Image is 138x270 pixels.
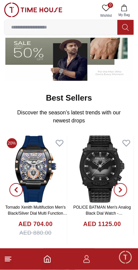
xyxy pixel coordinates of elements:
[114,3,134,20] button: My Bag
[118,250,133,265] div: Chat Widget
[98,3,114,20] a: 0Wishlist
[9,109,129,125] p: Discover the season’s latest trends with our newest drops
[116,13,133,18] span: My Bag
[83,220,121,229] h4: AED 1125.00
[18,220,53,229] h4: AED 704.00
[74,205,131,222] a: POLICE BATMAN Men's Analog Black Dial Watch - PEWGD0022601
[19,229,52,238] span: AED 880.00
[98,13,114,18] span: Wishlist
[4,3,62,17] img: ...
[5,10,133,81] img: Men's Watches Banner
[4,136,67,203] img: Tornado Xenith Multifuction Men's Black/Silver Dial Multi Function Watch - T23105-SSBB
[108,3,113,8] span: 0
[46,93,92,104] h2: Best Sellers
[43,255,51,263] a: Home
[71,136,134,203] img: POLICE BATMAN Men's Analog Black Dial Watch - PEWGD0022601
[5,205,67,222] a: Tornado Xenith Multifuction Men's Black/Silver Dial Multi Function Watch - T23105-SSBB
